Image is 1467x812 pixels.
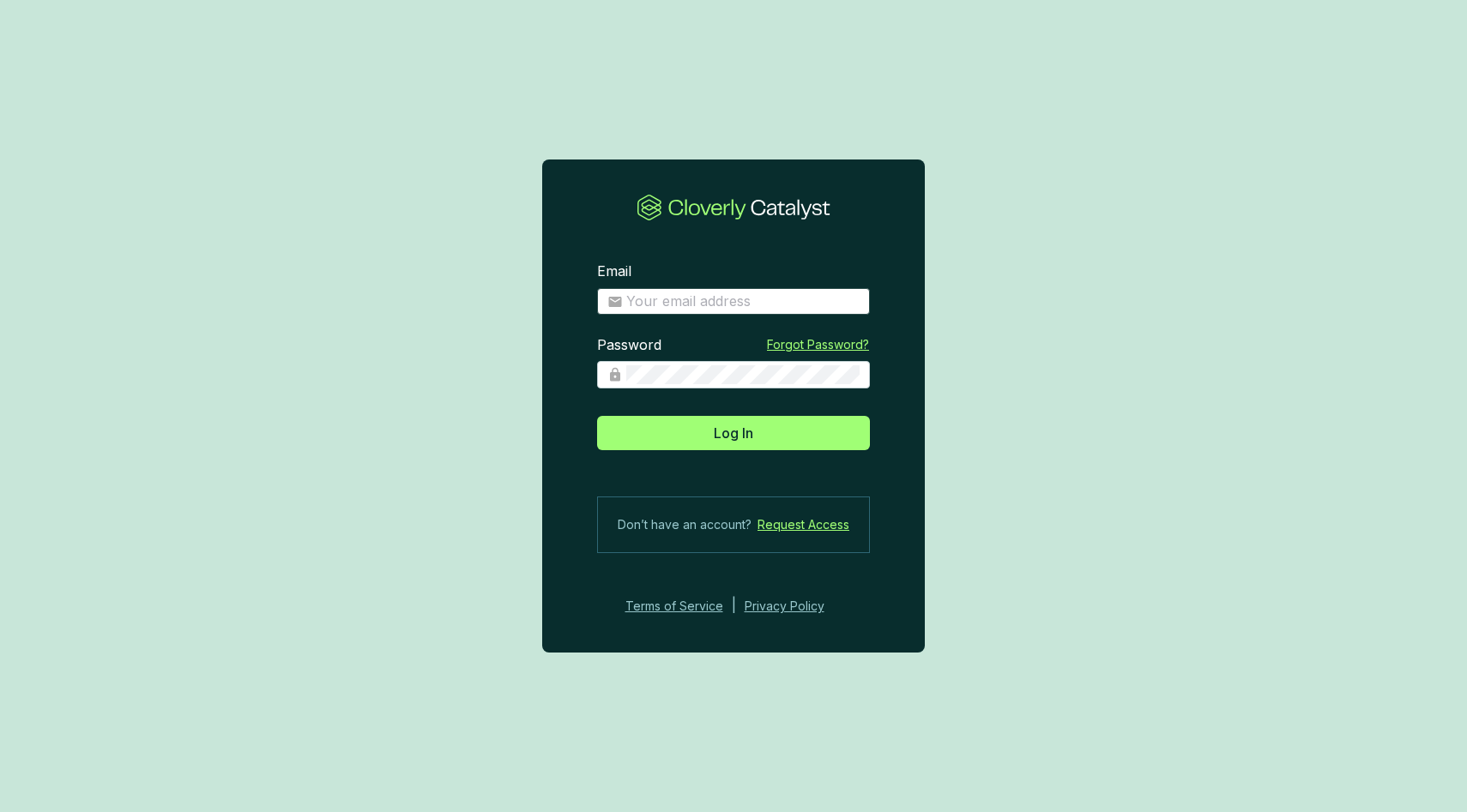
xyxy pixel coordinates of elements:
a: Request Access [758,514,849,535]
label: Password [597,336,661,355]
a: Privacy Policy [745,596,848,617]
span: Don’t have an account? [618,514,752,535]
a: Forgot Password? [767,336,869,353]
span: Log In [714,423,753,443]
label: Email [597,262,631,281]
a: Terms of Service [620,596,723,617]
button: Log In [597,416,870,450]
input: Email [626,292,860,311]
input: Password [626,365,860,384]
div: | [732,596,736,617]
